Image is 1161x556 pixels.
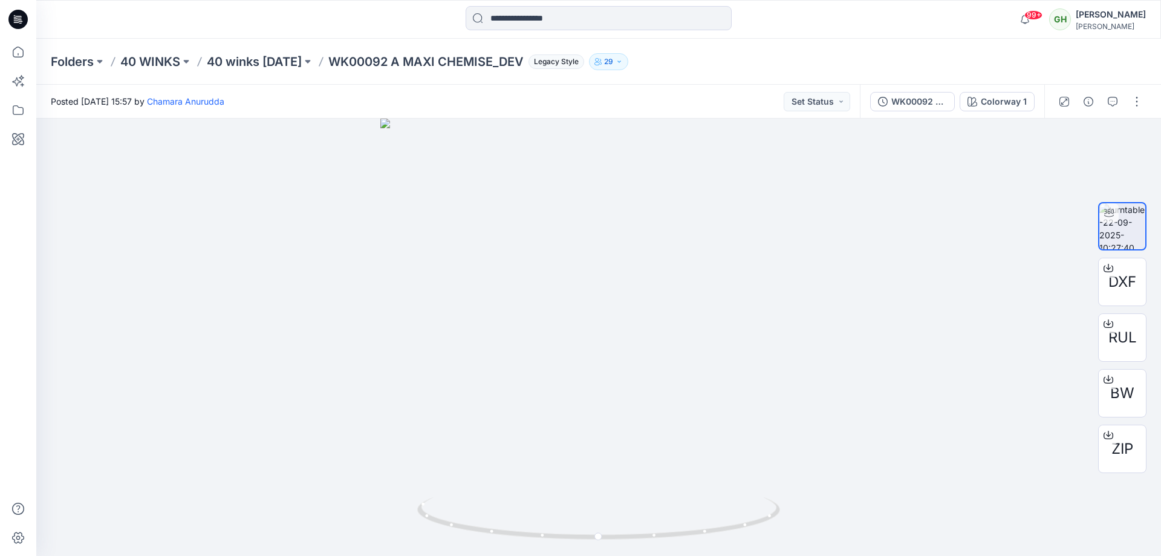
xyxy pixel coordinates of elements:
[604,55,613,68] p: 29
[207,53,302,70] a: 40 winks [DATE]
[891,95,947,108] div: WK00092 A MAXI CHEMISE_DEV
[1110,382,1134,404] span: BW
[981,95,1027,108] div: Colorway 1
[1099,203,1145,249] img: turntable-22-09-2025-10:27:40
[524,53,584,70] button: Legacy Style
[589,53,628,70] button: 29
[870,92,955,111] button: WK00092 A MAXI CHEMISE_DEV
[1079,92,1098,111] button: Details
[1076,7,1146,22] div: [PERSON_NAME]
[120,53,180,70] a: 40 WINKS
[1111,438,1133,460] span: ZIP
[1024,10,1042,20] span: 99+
[960,92,1035,111] button: Colorway 1
[147,96,224,106] a: Chamara Anurudda
[1076,22,1146,31] div: [PERSON_NAME]
[528,54,584,69] span: Legacy Style
[51,53,94,70] a: Folders
[1108,271,1136,293] span: DXF
[328,53,524,70] p: WK00092 A MAXI CHEMISE_DEV
[1049,8,1071,30] div: GH
[51,95,224,108] span: Posted [DATE] 15:57 by
[1108,327,1137,348] span: RUL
